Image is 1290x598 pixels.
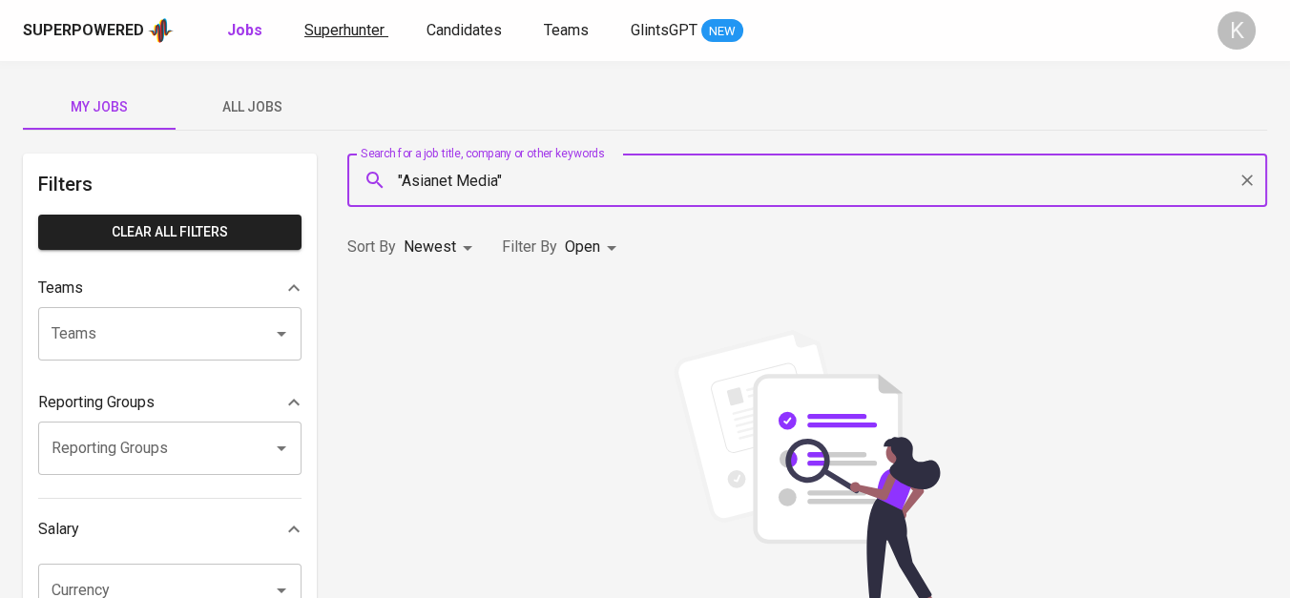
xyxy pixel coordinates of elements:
button: Open [268,435,295,462]
span: GlintsGPT [631,21,697,39]
a: GlintsGPT NEW [631,19,743,43]
p: Sort By [347,236,396,258]
div: K [1217,11,1256,50]
div: Teams [38,269,302,307]
img: app logo [148,16,174,45]
button: Clear All filters [38,215,302,250]
p: Filter By [502,236,557,258]
h6: Filters [38,169,302,199]
span: Superhunter [304,21,385,39]
a: Candidates [427,19,506,43]
div: Open [565,230,623,265]
div: Superpowered [23,20,144,42]
p: Teams [38,277,83,299]
div: Newest [404,230,479,265]
div: Reporting Groups [38,383,302,422]
b: Jobs [227,21,262,39]
span: Candidates [427,21,502,39]
a: Superpoweredapp logo [23,16,174,45]
p: Newest [404,236,456,258]
span: Clear All filters [53,220,286,244]
span: My Jobs [34,95,164,119]
div: Salary [38,510,302,548]
a: Teams [544,19,593,43]
span: Teams [544,21,589,39]
a: Superhunter [304,19,388,43]
p: Salary [38,518,79,541]
button: Open [268,320,295,347]
a: Jobs [227,19,266,43]
span: All Jobs [187,95,317,119]
button: Clear [1234,167,1260,194]
span: NEW [701,22,743,41]
p: Reporting Groups [38,391,155,414]
span: Open [565,237,600,256]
